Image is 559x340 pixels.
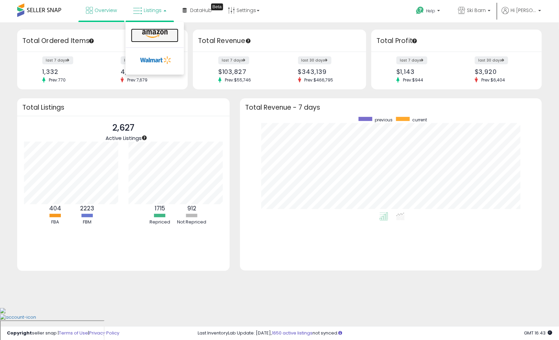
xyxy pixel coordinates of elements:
span: Prev: $466,795 [301,77,337,83]
div: $1,143 [396,68,451,75]
label: last 30 days [298,56,331,64]
span: Prev: $55,746 [221,77,254,83]
label: last 7 days [396,56,427,64]
label: last 30 days [121,56,154,64]
div: Repriced [144,219,175,226]
div: $343,139 [298,68,354,75]
span: previous [375,117,393,123]
span: Ski Barn [467,7,486,14]
span: Prev: $6,404 [478,77,508,83]
div: FBA [40,219,71,226]
h3: Total Ordered Items [22,36,183,46]
span: DataHub [190,7,212,14]
b: 2223 [80,204,94,212]
div: Tooltip anchor [412,38,418,44]
div: FBM [72,219,103,226]
span: Active Listings [106,134,142,142]
span: Listings [144,7,162,14]
i: Get Help [416,6,424,15]
div: Tooltip anchor [245,38,251,44]
h3: Total Revenue [198,36,361,46]
label: last 7 days [218,56,249,64]
h3: Total Profit [376,36,537,46]
span: Overview [95,7,117,14]
b: 912 [187,204,196,212]
label: last 7 days [42,56,73,64]
a: Hi [PERSON_NAME] [502,7,541,22]
a: Help [410,1,447,22]
div: Tooltip anchor [88,38,95,44]
div: Tooltip anchor [211,3,223,10]
span: Prev: $944 [399,77,427,83]
div: $3,920 [475,68,530,75]
span: Help [426,8,435,14]
h3: Total Listings [22,105,224,110]
span: current [412,117,427,123]
div: 1,332 [42,68,97,75]
div: $103,827 [218,68,274,75]
div: Tooltip anchor [141,135,147,141]
b: 404 [49,204,61,212]
b: 1715 [155,204,165,212]
span: Prev: 770 [45,77,69,83]
p: 2,627 [106,121,142,134]
span: Hi [PERSON_NAME] [511,7,536,14]
span: Prev: 7,679 [124,77,151,83]
label: last 30 days [475,56,508,64]
h3: Total Revenue - 7 days [245,105,537,110]
div: 4,609 [121,68,176,75]
div: Not Repriced [176,219,207,226]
